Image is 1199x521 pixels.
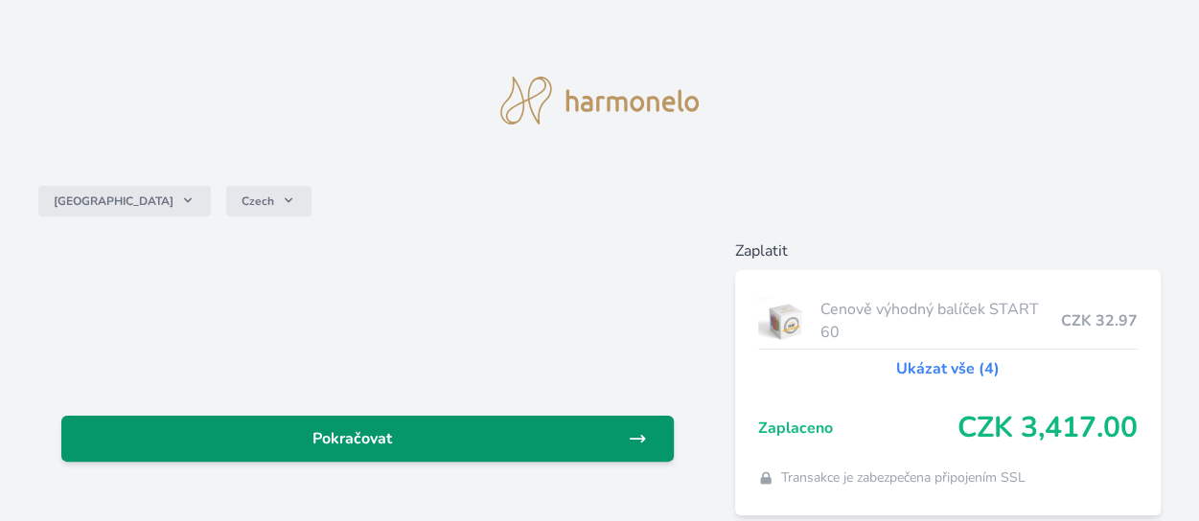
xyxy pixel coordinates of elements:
[758,297,813,345] img: start.jpg
[735,239,1161,262] h6: Zaplatit
[54,193,173,209] span: [GEOGRAPHIC_DATA]
[758,417,957,440] span: Zaplaceno
[781,468,1026,487] span: Transakce je zabezpečena připojením SSL
[1061,309,1138,332] span: CZK 32.97
[61,416,674,462] a: Pokračovat
[896,357,1000,380] a: Ukázat vše (4)
[38,186,211,216] button: [GEOGRAPHIC_DATA]
[77,427,628,450] span: Pokračovat
[819,298,1061,344] span: Cenově výhodný balíček START 60
[226,186,311,216] button: Czech
[957,411,1138,445] span: CZK 3,417.00
[500,77,700,125] img: logo.svg
[242,193,274,209] span: Czech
